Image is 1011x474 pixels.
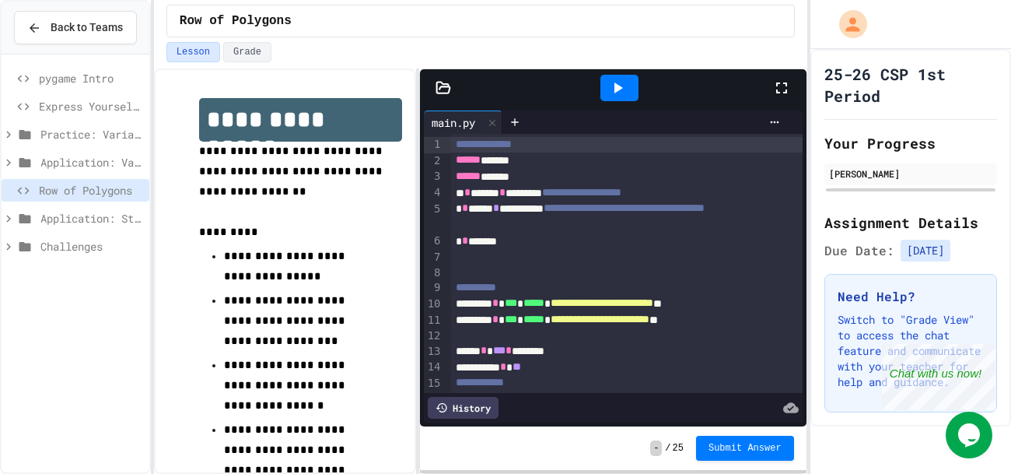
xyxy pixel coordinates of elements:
[824,132,997,154] h2: Your Progress
[40,238,143,255] span: Challenges
[424,328,443,344] div: 12
[424,392,443,408] div: 16
[180,12,292,30] span: Row of Polygons
[424,313,443,329] div: 11
[424,376,443,392] div: 15
[829,167,992,181] div: [PERSON_NAME]
[39,70,143,86] span: pygame Intro
[823,6,871,42] div: My Account
[901,240,950,262] span: [DATE]
[428,397,499,419] div: History
[40,154,143,170] span: Application: Variables/Print
[166,42,220,62] button: Lesson
[40,126,143,142] span: Practice: Variables/Print
[39,98,143,114] span: Express Yourself in Python!
[424,280,443,297] div: 9
[673,442,684,455] span: 25
[424,202,443,233] div: 5
[665,442,670,455] span: /
[838,287,984,306] h3: Need Help?
[424,153,443,170] div: 2
[14,11,137,44] button: Back to Teams
[424,137,443,153] div: 1
[39,182,143,198] span: Row of Polygons
[424,233,443,250] div: 6
[946,412,995,458] iframe: chat widget
[424,114,483,131] div: main.py
[824,241,894,260] span: Due Date:
[40,210,143,226] span: Application: Strings, Inputs, Math
[424,185,443,202] div: 4
[696,436,794,461] button: Submit Answer
[424,250,443,265] div: 7
[650,441,662,456] span: -
[424,297,443,313] div: 10
[882,344,995,410] iframe: chat widget
[708,442,782,455] span: Submit Answer
[824,63,997,107] h1: 25-26 CSP 1st Period
[223,42,271,62] button: Grade
[424,265,443,281] div: 8
[424,344,443,360] div: 13
[51,19,123,36] span: Back to Teams
[424,111,502,134] div: main.py
[824,212,997,233] h2: Assignment Details
[424,169,443,185] div: 3
[424,360,443,376] div: 14
[838,312,984,390] p: Switch to "Grade View" to access the chat feature and communicate with your teacher for help and ...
